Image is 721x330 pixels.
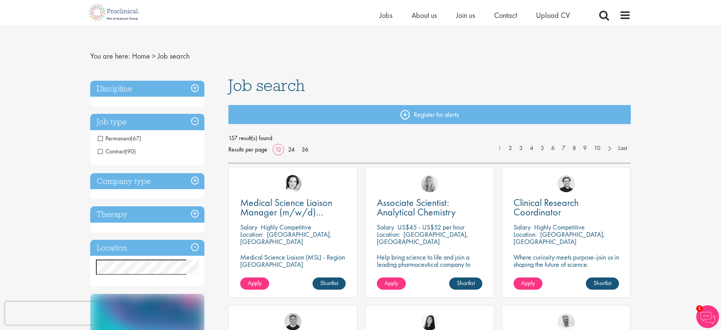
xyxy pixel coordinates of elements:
a: Register for alerts [228,105,631,124]
a: 1 [494,144,505,153]
a: 36 [299,145,311,153]
span: Location: [377,230,400,239]
a: breadcrumb link [132,51,150,61]
span: (67) [131,134,141,142]
h3: Company type [90,173,204,190]
a: Shortlist [586,277,619,290]
span: Contract [98,147,125,155]
a: 6 [547,144,558,153]
a: Join us [456,10,475,20]
a: Jobs [380,10,392,20]
img: Shannon Briggs [421,175,438,192]
span: Salary [514,223,531,231]
a: 7 [558,144,569,153]
span: 157 result(s) found [228,132,631,144]
a: Contact [494,10,517,20]
a: 4 [526,144,537,153]
p: [GEOGRAPHIC_DATA], [GEOGRAPHIC_DATA] [240,230,332,246]
a: 5 [537,144,548,153]
span: > [152,51,156,61]
a: 2 [505,144,516,153]
a: 10 [590,144,604,153]
a: Apply [240,277,269,290]
a: Apply [377,277,406,290]
span: 1 [696,305,703,312]
img: Chatbot [696,305,719,328]
a: 24 [286,145,297,153]
span: Apply [521,279,535,287]
a: Shortlist [313,277,346,290]
img: Nico Kohlwes [558,175,575,192]
a: About us [412,10,437,20]
a: 9 [579,144,590,153]
h3: Job type [90,114,204,130]
span: Salary [240,223,257,231]
span: (90) [125,147,136,155]
p: US$45 - US$52 per hour [397,223,464,231]
span: Permanent [98,134,131,142]
a: Apply [514,277,542,290]
span: Job search [228,75,305,96]
p: Highly Competitive [261,223,311,231]
span: You are here: [90,51,130,61]
span: Job search [158,51,190,61]
h3: Discipline [90,81,204,97]
a: Associate Scientist: Analytical Chemistry [377,198,482,217]
span: Apply [384,279,398,287]
a: Shortlist [449,277,482,290]
span: Location: [514,230,537,239]
p: [GEOGRAPHIC_DATA], [GEOGRAPHIC_DATA] [514,230,605,246]
iframe: reCAPTCHA [5,302,103,325]
p: Where curiosity meets purpose-join us in shaping the future of science. [514,253,619,268]
p: Highly Competitive [534,223,585,231]
span: Results per page [228,144,267,155]
a: Clinical Research Coordinator [514,198,619,217]
span: Associate Scientist: Analytical Chemistry [377,196,456,218]
h3: Therapy [90,206,204,223]
p: Medical Science Liaison (MSL) - Region [GEOGRAPHIC_DATA] [240,253,346,268]
span: Salary [377,223,394,231]
a: 8 [569,144,580,153]
p: Help bring science to life and join a leading pharmaceutical company to play a key role in delive... [377,253,482,290]
a: 3 [515,144,526,153]
a: Last [614,144,631,153]
span: Location: [240,230,263,239]
span: Permanent [98,134,141,142]
img: Greta Prestel [284,175,301,192]
p: [GEOGRAPHIC_DATA], [GEOGRAPHIC_DATA] [377,230,468,246]
a: Upload CV [536,10,570,20]
span: Contract [98,147,136,155]
a: 12 [273,145,284,153]
a: Medical Science Liaison Manager (m/w/d) Nephrologie [240,198,346,217]
span: Medical Science Liaison Manager (m/w/d) Nephrologie [240,196,332,228]
span: Apply [248,279,262,287]
span: Clinical Research Coordinator [514,196,579,218]
h3: Location [90,240,204,256]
